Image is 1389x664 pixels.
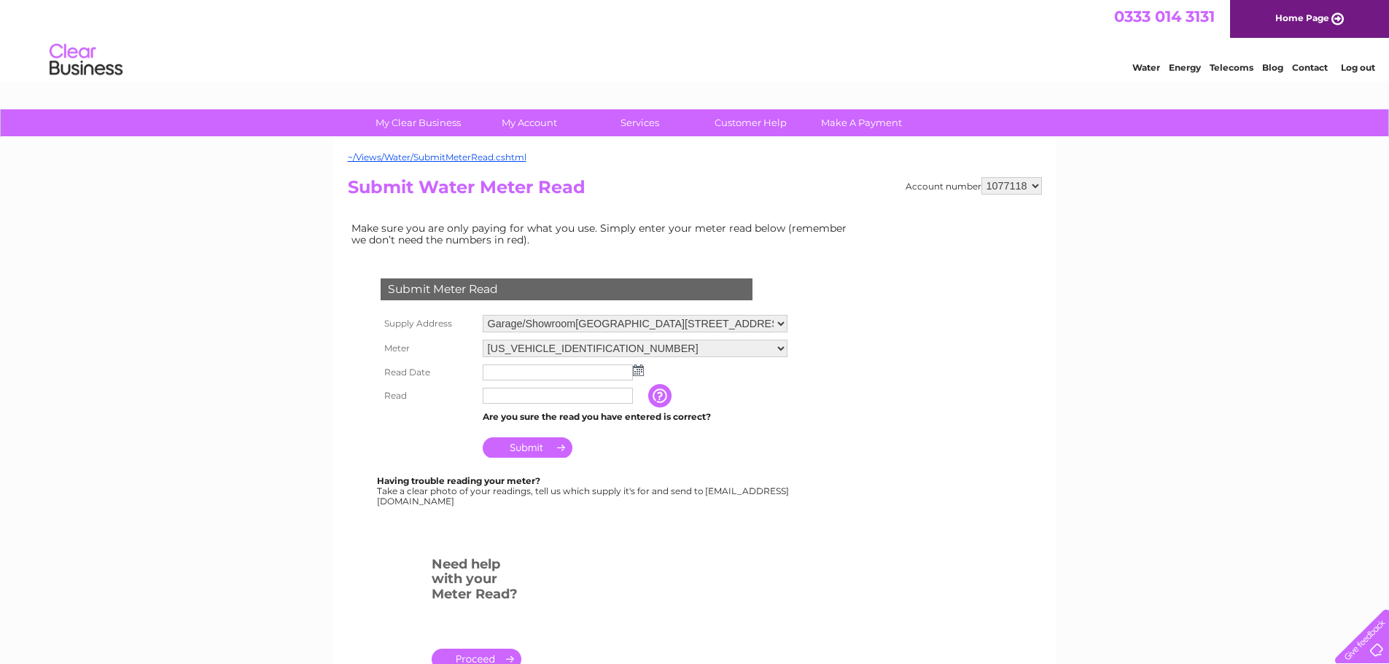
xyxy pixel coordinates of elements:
[906,177,1042,195] div: Account number
[801,109,922,136] a: Make A Payment
[377,476,791,506] div: Take a clear photo of your readings, tell us which supply it's for and send to [EMAIL_ADDRESS][DO...
[469,109,589,136] a: My Account
[348,177,1042,205] h2: Submit Water Meter Read
[348,219,858,249] td: Make sure you are only paying for what you use. Simply enter your meter read below (remember we d...
[690,109,811,136] a: Customer Help
[1341,62,1375,73] a: Log out
[483,437,572,458] input: Submit
[377,311,479,336] th: Supply Address
[1210,62,1253,73] a: Telecoms
[1292,62,1328,73] a: Contact
[432,554,521,609] h3: Need help with your Meter Read?
[49,38,123,82] img: logo.png
[479,407,791,426] td: Are you sure the read you have entered is correct?
[1114,7,1215,26] a: 0333 014 3131
[1132,62,1160,73] a: Water
[377,475,540,486] b: Having trouble reading your meter?
[377,384,479,407] th: Read
[377,361,479,384] th: Read Date
[1169,62,1201,73] a: Energy
[633,364,644,376] img: ...
[351,8,1040,71] div: Clear Business is a trading name of Verastar Limited (registered in [GEOGRAPHIC_DATA] No. 3667643...
[381,278,752,300] div: Submit Meter Read
[648,384,674,407] input: Information
[377,336,479,361] th: Meter
[580,109,700,136] a: Services
[348,152,526,163] a: ~/Views/Water/SubmitMeterRead.cshtml
[358,109,478,136] a: My Clear Business
[1262,62,1283,73] a: Blog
